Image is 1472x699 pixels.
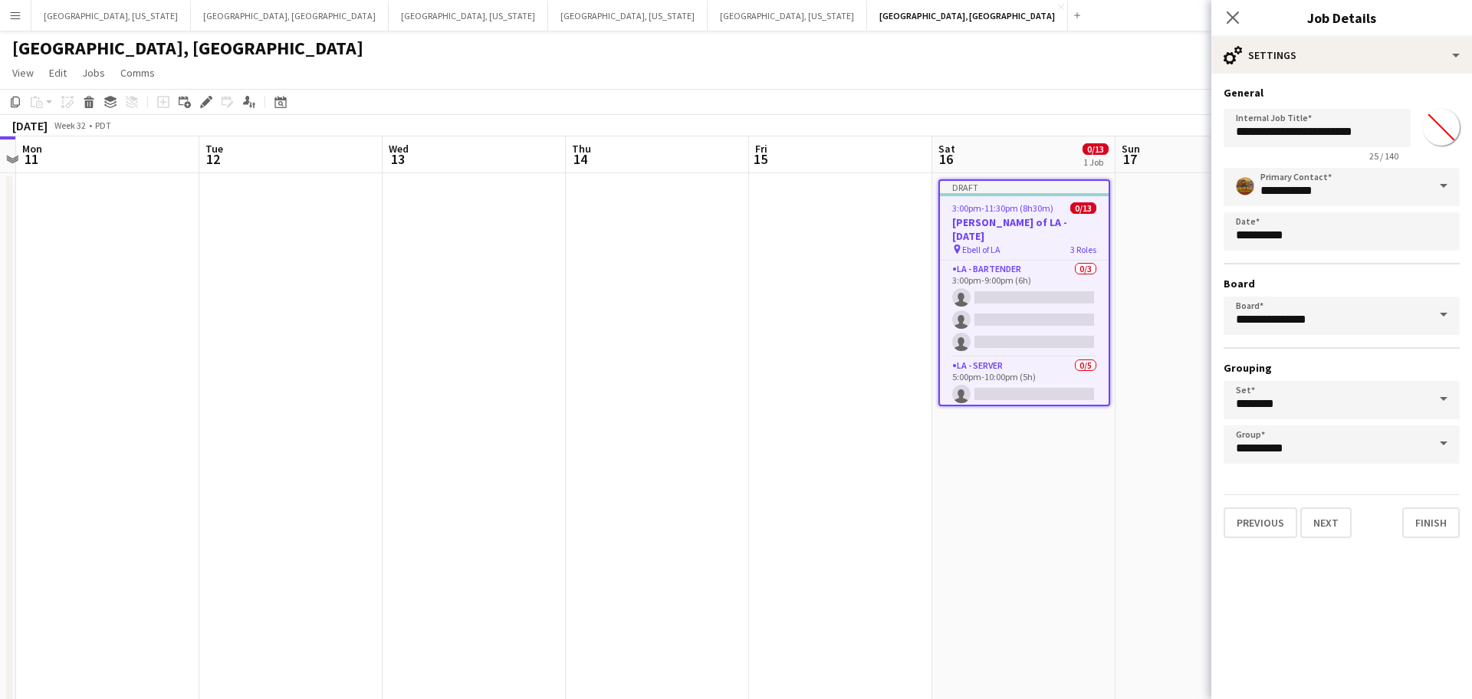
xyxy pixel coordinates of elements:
span: Thu [572,142,591,156]
span: 3:00pm-11:30pm (8h30m) [952,202,1053,214]
h3: General [1224,86,1460,100]
span: Week 32 [51,120,89,131]
span: Fri [755,142,767,156]
button: Previous [1224,507,1297,538]
button: Next [1300,507,1352,538]
h3: Board [1224,277,1460,290]
button: [GEOGRAPHIC_DATA], [US_STATE] [548,1,708,31]
span: 13 [386,150,409,168]
span: 0/13 [1070,202,1096,214]
app-card-role: LA - Bartender0/33:00pm-9:00pm (6h) [940,261,1109,357]
span: 17 [1119,150,1140,168]
span: 16 [936,150,955,168]
span: Jobs [82,66,105,80]
h3: [PERSON_NAME] of LA - [DATE] [940,215,1109,243]
h3: Grouping [1224,361,1460,375]
a: Jobs [76,63,111,83]
app-job-card: Draft3:00pm-11:30pm (8h30m)0/13[PERSON_NAME] of LA - [DATE] Ebell of LA3 RolesLA - Bartender0/33:... [938,179,1110,406]
div: Draft [940,181,1109,193]
span: 25 / 140 [1357,150,1411,162]
button: [GEOGRAPHIC_DATA], [GEOGRAPHIC_DATA] [191,1,389,31]
a: Edit [43,63,73,83]
span: Mon [22,142,42,156]
div: 1 Job [1083,156,1108,168]
button: [GEOGRAPHIC_DATA], [US_STATE] [708,1,867,31]
h1: [GEOGRAPHIC_DATA], [GEOGRAPHIC_DATA] [12,37,363,60]
button: [GEOGRAPHIC_DATA], [US_STATE] [389,1,548,31]
span: 0/13 [1083,143,1109,155]
span: Sun [1122,142,1140,156]
button: Finish [1402,507,1460,538]
button: [GEOGRAPHIC_DATA], [US_STATE] [31,1,191,31]
app-card-role: LA - Server0/55:00pm-10:00pm (5h) [940,357,1109,498]
h3: Job Details [1211,8,1472,28]
div: Settings [1211,37,1472,74]
div: PDT [95,120,111,131]
a: View [6,63,40,83]
span: Sat [938,142,955,156]
a: Comms [114,63,161,83]
span: 12 [203,150,223,168]
span: Edit [49,66,67,80]
span: 15 [753,150,767,168]
span: Wed [389,142,409,156]
span: 3 Roles [1070,244,1096,255]
span: Ebell of LA [962,244,1001,255]
span: Comms [120,66,155,80]
div: [DATE] [12,118,48,133]
span: 14 [570,150,591,168]
span: 11 [20,150,42,168]
span: Tue [205,142,223,156]
button: [GEOGRAPHIC_DATA], [GEOGRAPHIC_DATA] [867,1,1068,31]
span: View [12,66,34,80]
